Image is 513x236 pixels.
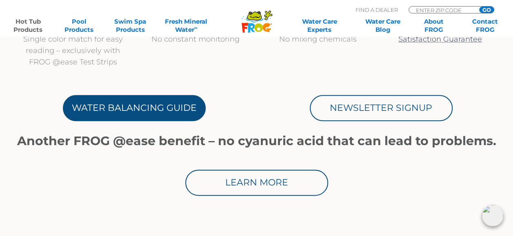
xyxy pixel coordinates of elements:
[194,25,198,31] sup: ∞
[110,18,150,34] a: Swim SpaProducts
[465,18,505,34] a: ContactFROG
[142,33,249,45] p: No constant monitoring
[310,95,453,121] a: Newsletter Signup
[63,95,206,121] a: Water Balancing Guide
[12,134,502,148] h1: Another FROG @ease benefit – no cyanuric acid that can lead to problems.
[8,18,48,34] a: Hot TubProducts
[162,18,211,34] a: Fresh MineralWater∞
[482,205,503,226] img: openIcon
[185,170,328,196] a: Learn More
[355,6,398,13] p: Find A Dealer
[265,33,371,45] p: No mixing chemicals
[398,35,482,44] a: Satisfaction Guarantee
[414,18,453,34] a: AboutFROG
[479,7,494,13] input: GO
[415,7,470,13] input: Zip Code Form
[287,18,351,34] a: Water CareExperts
[59,18,99,34] a: PoolProducts
[363,18,402,34] a: Water CareBlog
[20,33,126,68] p: Single color match for easy reading – exclusively with FROG @ease Test Strips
